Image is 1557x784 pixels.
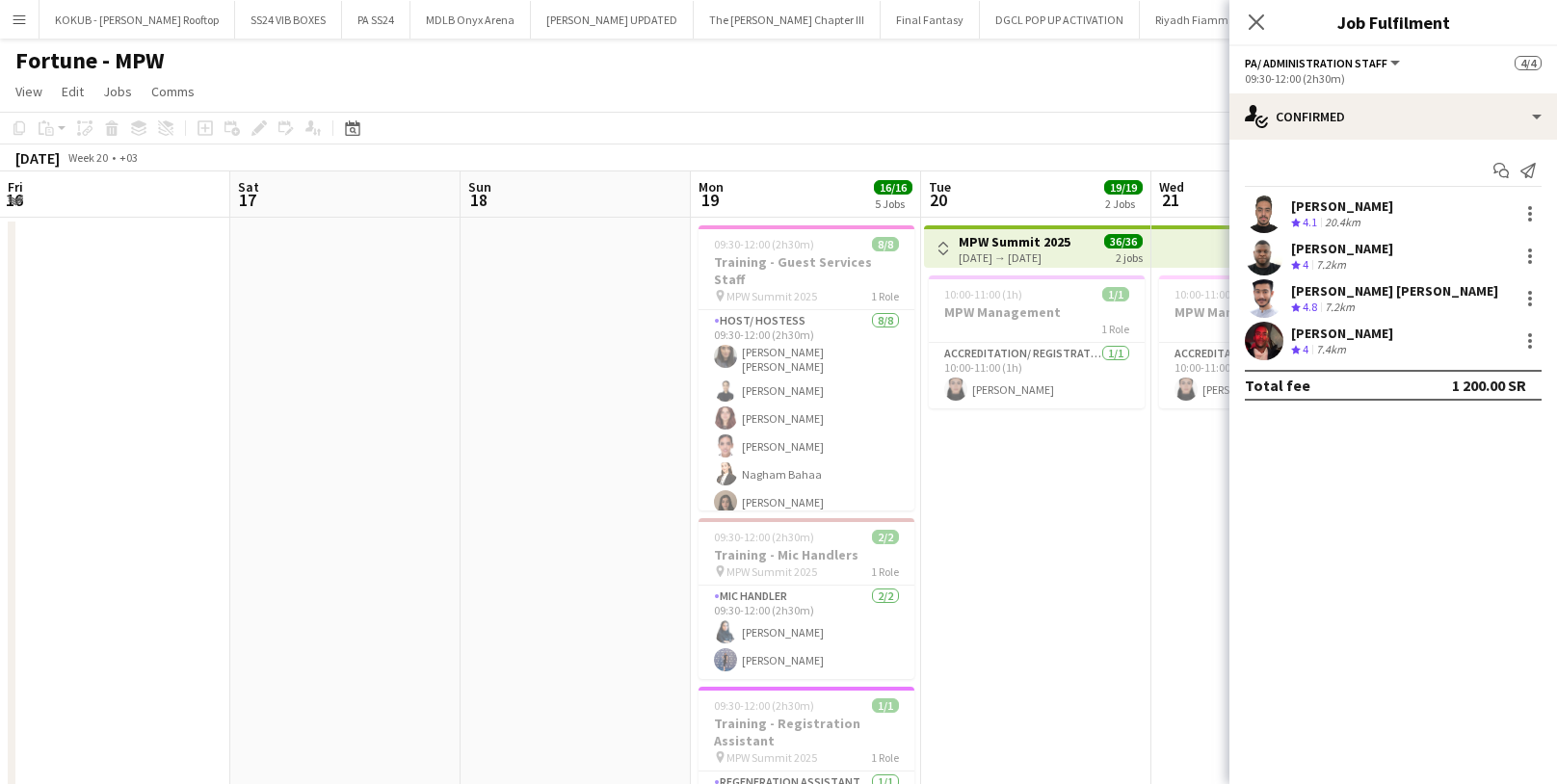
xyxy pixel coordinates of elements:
h3: Training - Registration Assistant [699,715,914,749]
h3: Job Fulfilment [1229,10,1557,35]
span: 10:00-11:00 (1h) [1174,287,1253,301]
span: Mon [699,178,724,196]
app-card-role: Mic Handler2/209:30-12:00 (2h30m)[PERSON_NAME][PERSON_NAME] [699,586,914,679]
span: 2/2 [872,530,899,544]
span: 18 [465,189,491,211]
button: Riyadh Fiamma Restaurant [1140,1,1308,39]
app-card-role: Accreditation/ Registration / Ticketing1/110:00-11:00 (1h)[PERSON_NAME] [1159,343,1375,408]
app-card-role: Accreditation/ Registration / Ticketing1/110:00-11:00 (1h)[PERSON_NAME] [929,343,1145,408]
button: The [PERSON_NAME] Chapter III [694,1,881,39]
span: 19 [696,189,724,211]
span: 1 Role [871,750,899,765]
span: Tue [929,178,951,196]
app-job-card: 09:30-12:00 (2h30m)8/8Training - Guest Services Staff MPW Summit 20251 RoleHost/ Hostess8/809:30-... [699,225,914,510]
div: 5 Jobs [875,196,911,211]
span: 16/16 [874,180,912,195]
h3: MPW Summit 2025 [959,233,1070,250]
app-card-role: Host/ Hostess8/809:30-12:00 (2h30m)[PERSON_NAME] [PERSON_NAME][PERSON_NAME][PERSON_NAME][PERSON_N... [699,310,914,577]
a: Comms [144,79,202,104]
span: 16 [5,189,23,211]
span: 09:30-12:00 (2h30m) [714,237,814,251]
div: [PERSON_NAME] [1291,240,1393,257]
span: 4 [1303,342,1308,356]
span: 1/1 [872,698,899,713]
div: [PERSON_NAME] [1291,325,1393,342]
span: Fri [8,178,23,196]
button: [PERSON_NAME] UPDATED [531,1,694,39]
button: PA SS24 [342,1,410,39]
div: 7.2km [1321,300,1359,316]
h3: MPW Management [1159,303,1375,321]
span: 19/19 [1104,180,1143,195]
span: MPW Summit 2025 [726,564,817,579]
span: 1 Role [871,289,899,303]
span: MPW Summit 2025 [726,289,817,303]
button: Final Fantasy [881,1,980,39]
h3: MPW Management [929,303,1145,321]
span: 8/8 [872,237,899,251]
span: 1/1 [1102,287,1129,301]
div: 20.4km [1321,215,1364,231]
a: View [8,79,50,104]
div: [PERSON_NAME] [1291,197,1393,215]
span: Sun [468,178,491,196]
span: 1 Role [1101,322,1129,336]
div: Confirmed [1229,93,1557,140]
span: 21 [1156,189,1184,211]
a: Edit [54,79,92,104]
div: [DATE] → [DATE] [959,250,1070,265]
span: 36/36 [1104,234,1143,248]
button: KOKUB - [PERSON_NAME] Rooftop [40,1,235,39]
div: +03 [119,150,138,165]
span: Sat [238,178,259,196]
div: 7.2km [1312,257,1350,274]
span: View [15,83,42,100]
app-job-card: 10:00-11:00 (1h)1/1MPW Management1 RoleAccreditation/ Registration / Ticketing1/110:00-11:00 (1h)... [1159,275,1375,408]
span: 4/4 [1515,56,1542,70]
span: 20 [926,189,951,211]
button: DGCL POP UP ACTIVATION [980,1,1140,39]
span: Wed [1159,178,1184,196]
div: 1 200.00 SR [1452,376,1526,395]
div: [DATE] [15,148,60,168]
div: 09:30-12:00 (2h30m) [1245,71,1542,86]
span: 1 Role [871,564,899,579]
span: 17 [235,189,259,211]
app-job-card: 09:30-12:00 (2h30m)2/2Training - Mic Handlers MPW Summit 20251 RoleMic Handler2/209:30-12:00 (2h3... [699,518,914,679]
span: Comms [151,83,195,100]
button: MDLB Onyx Arena [410,1,531,39]
span: 09:30-12:00 (2h30m) [714,530,814,544]
span: 4.8 [1303,300,1317,314]
span: Week 20 [64,150,112,165]
div: 2 jobs [1116,248,1143,265]
span: 4 [1303,257,1308,272]
button: SS24 VIB BOXES [235,1,342,39]
span: PA/ Administration Staff [1245,56,1387,70]
span: 09:30-12:00 (2h30m) [714,698,814,713]
span: 4.1 [1303,215,1317,229]
button: PA/ Administration Staff [1245,56,1403,70]
div: 7.4km [1312,342,1350,358]
h1: Fortune - MPW [15,46,165,75]
app-job-card: 10:00-11:00 (1h)1/1MPW Management1 RoleAccreditation/ Registration / Ticketing1/110:00-11:00 (1h)... [929,275,1145,408]
a: Jobs [95,79,140,104]
div: 2 Jobs [1105,196,1142,211]
span: Edit [62,83,84,100]
div: [PERSON_NAME] [PERSON_NAME] [1291,282,1498,300]
span: MPW Summit 2025 [726,750,817,765]
h3: Training - Mic Handlers [699,546,914,563]
span: Jobs [103,83,132,100]
h3: Training - Guest Services Staff [699,253,914,288]
span: 10:00-11:00 (1h) [944,287,1022,301]
div: Total fee [1245,376,1310,395]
